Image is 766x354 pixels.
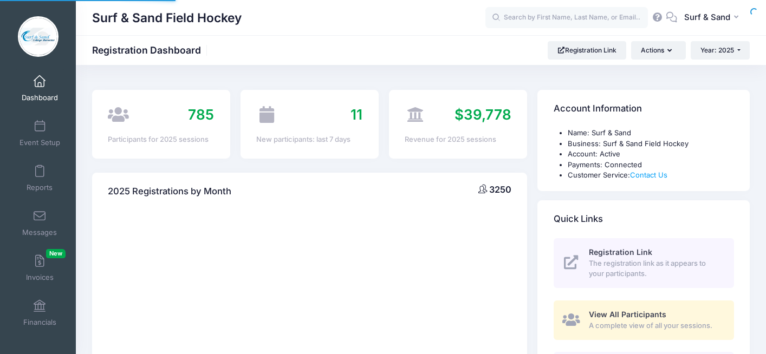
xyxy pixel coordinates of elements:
a: Financials [14,294,66,332]
div: Revenue for 2025 sessions [405,134,511,145]
span: Registration Link [589,247,652,257]
a: View All Participants A complete view of all your sessions. [554,300,734,340]
span: View All Participants [589,310,666,319]
button: Year: 2025 [691,41,750,60]
span: Reports [27,183,53,192]
span: Invoices [26,273,54,282]
span: New [46,249,66,258]
li: Account: Active [568,149,734,160]
div: New participants: last 7 days [256,134,362,145]
span: 785 [188,106,214,123]
li: Customer Service: [568,170,734,181]
span: Financials [23,318,56,327]
span: Dashboard [22,93,58,102]
h1: Registration Dashboard [92,44,210,56]
span: 3250 [489,184,511,195]
button: Actions [631,41,685,60]
span: Event Setup [20,138,60,147]
a: Dashboard [14,69,66,107]
span: Year: 2025 [700,46,734,54]
button: Surf & Sand [677,5,750,30]
span: 11 [350,106,362,123]
span: Surf & Sand [684,11,730,23]
h4: Account Information [554,94,642,124]
div: Participants for 2025 sessions [108,134,214,145]
a: Contact Us [630,171,667,179]
li: Business: Surf & Sand Field Hockey [568,139,734,149]
span: $39,778 [455,106,511,123]
h4: 2025 Registrations by Month [108,176,231,207]
a: Registration Link The registration link as it appears to your participants. [554,238,734,288]
span: Messages [22,228,57,237]
a: InvoicesNew [14,249,66,287]
a: Event Setup [14,114,66,152]
img: Surf & Sand Field Hockey [18,16,59,57]
h1: Surf & Sand Field Hockey [92,5,242,30]
input: Search by First Name, Last Name, or Email... [485,7,648,29]
span: A complete view of all your sessions. [589,320,722,331]
li: Name: Surf & Sand [568,128,734,139]
a: Registration Link [548,41,626,60]
li: Payments: Connected [568,160,734,171]
h4: Quick Links [554,204,603,234]
a: Messages [14,204,66,242]
a: Reports [14,159,66,197]
span: The registration link as it appears to your participants. [589,258,722,279]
